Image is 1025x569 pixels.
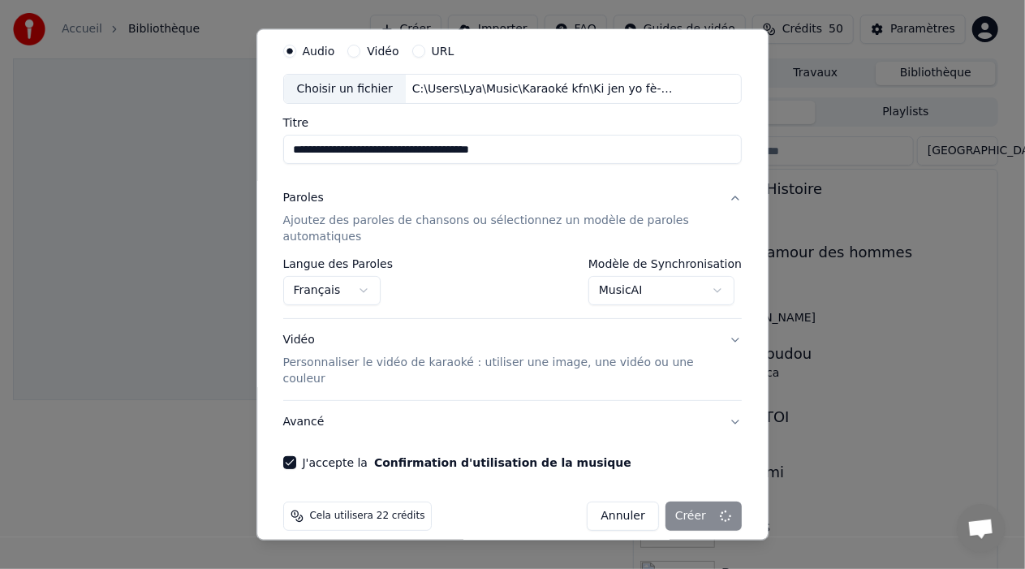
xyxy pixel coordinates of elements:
[283,117,743,128] label: Titre
[374,457,631,468] button: J'accepte la
[406,80,682,97] div: C:\Users\Lya\Music\Karaoké kfn\Ki jen yo fè-[PERSON_NAME] & [PERSON_NAME].mp3
[283,258,743,318] div: ParolesAjoutez des paroles de chansons ou sélectionnez un modèle de paroles automatiques
[283,213,717,245] p: Ajoutez des paroles de chansons ou sélectionnez un modèle de paroles automatiques
[283,319,743,400] button: VidéoPersonnaliser le vidéo de karaoké : utiliser une image, une vidéo ou une couleur
[432,45,454,56] label: URL
[283,401,743,443] button: Avancé
[284,74,406,103] div: Choisir un fichier
[303,45,335,56] label: Audio
[588,258,742,269] label: Modèle de Synchronisation
[283,258,394,269] label: Langue des Paroles
[368,45,399,56] label: Vidéo
[303,457,631,468] label: J'accepte la
[283,332,717,387] div: Vidéo
[283,177,743,258] button: ParolesAjoutez des paroles de chansons ou sélectionnez un modèle de paroles automatiques
[310,510,425,523] span: Cela utilisera 22 crédits
[588,502,659,531] button: Annuler
[283,355,717,387] p: Personnaliser le vidéo de karaoké : utiliser une image, une vidéo ou une couleur
[283,190,324,206] div: Paroles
